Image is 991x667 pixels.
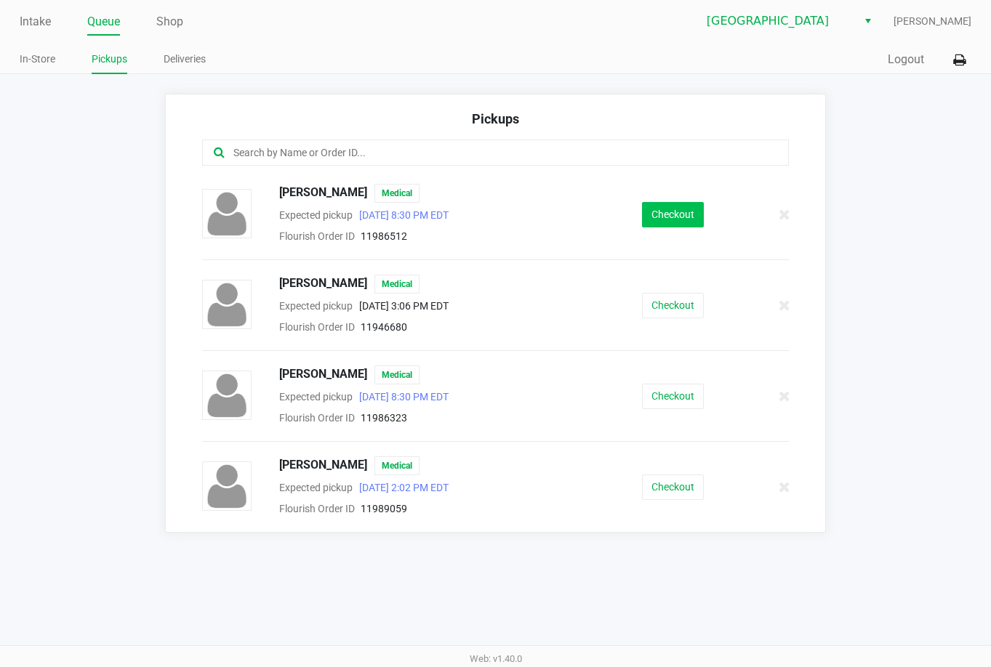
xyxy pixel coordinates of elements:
span: Expected pickup [279,482,353,493]
span: Flourish Order ID [279,230,355,242]
a: Shop [156,12,183,32]
button: Checkout [642,293,704,318]
span: 11989059 [361,503,407,514]
span: Expected pickup [279,209,353,221]
a: Pickups [92,50,127,68]
span: Pickups [472,111,519,126]
span: Medical [374,184,420,203]
button: Logout [888,51,924,68]
span: 11986323 [361,412,407,424]
input: Search by Name or Order ID... [232,145,739,161]
a: Queue [87,12,120,32]
span: Medical [374,456,420,475]
span: 11986512 [361,230,407,242]
span: Medical [374,275,420,294]
button: Select [857,8,878,34]
span: [GEOGRAPHIC_DATA] [707,12,848,30]
span: [DATE] 8:30 PM EDT [353,391,449,403]
span: Expected pickup [279,300,353,312]
span: Expected pickup [279,391,353,403]
span: Flourish Order ID [279,503,355,514]
span: [PERSON_NAME] [279,184,367,203]
span: [DATE] 8:30 PM EDT [353,209,449,221]
span: Web: v1.40.0 [470,653,522,664]
span: [DATE] 3:06 PM EDT [353,300,449,312]
span: Medical [374,365,420,384]
span: Flourish Order ID [279,412,355,424]
span: [PERSON_NAME] [279,456,367,475]
button: Checkout [642,384,704,409]
span: [DATE] 2:02 PM EDT [353,482,449,493]
span: Flourish Order ID [279,321,355,333]
a: In-Store [20,50,55,68]
a: Deliveries [164,50,206,68]
span: [PERSON_NAME] [279,275,367,294]
button: Checkout [642,474,704,500]
span: [PERSON_NAME] [279,365,367,384]
a: Intake [20,12,51,32]
span: 11946680 [361,321,407,333]
span: [PERSON_NAME] [894,14,971,29]
button: Checkout [642,202,704,227]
